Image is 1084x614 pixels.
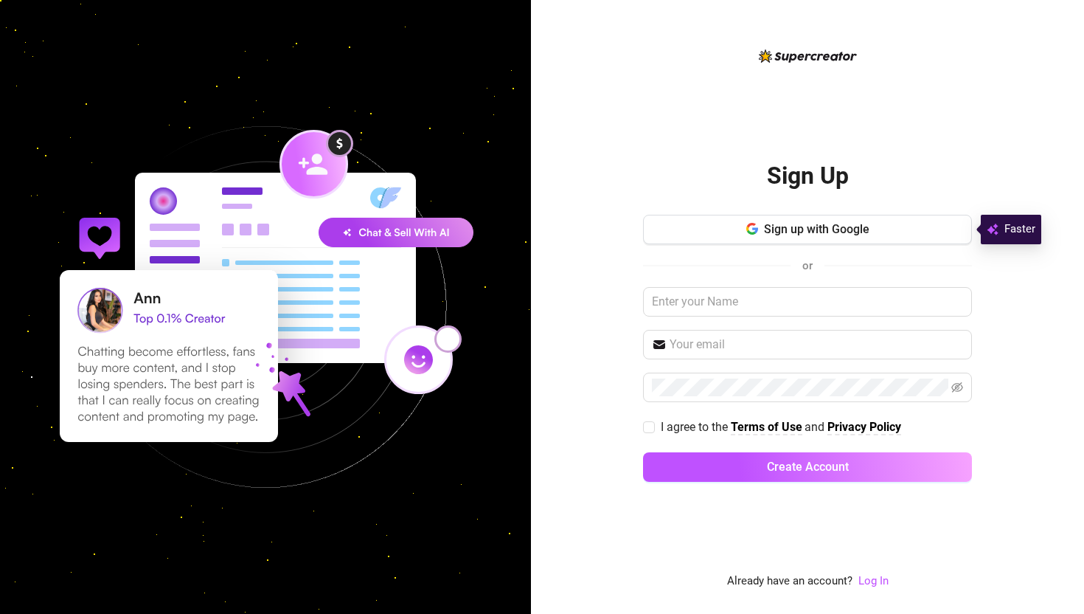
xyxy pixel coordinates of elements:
[10,52,521,562] img: signup-background-D0MIrEPF.svg
[759,49,857,63] img: logo-BBDzfeDw.svg
[802,259,813,272] span: or
[767,460,849,474] span: Create Account
[670,336,963,353] input: Your email
[727,573,852,590] span: Already have an account?
[1004,221,1035,238] span: Faster
[643,215,972,244] button: Sign up with Google
[764,222,869,236] span: Sign up with Google
[827,420,901,434] strong: Privacy Policy
[643,287,972,317] input: Enter your Name
[858,573,889,590] a: Log In
[731,420,802,434] strong: Terms of Use
[987,221,998,238] img: svg%3e
[643,452,972,482] button: Create Account
[827,420,901,435] a: Privacy Policy
[731,420,802,435] a: Terms of Use
[661,420,731,434] span: I agree to the
[805,420,827,434] span: and
[858,574,889,587] a: Log In
[951,382,963,393] span: eye-invisible
[767,161,849,191] h2: Sign Up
